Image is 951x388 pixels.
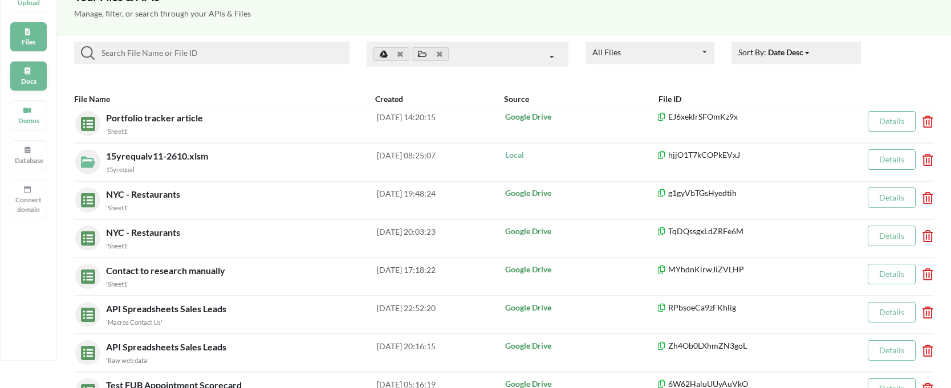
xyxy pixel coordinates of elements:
[879,307,904,317] a: Details
[377,340,504,365] div: [DATE] 20:16:15
[657,111,843,122] p: EJ6xeklrSFOmKz9x
[375,94,403,104] b: Created
[738,47,811,57] span: Sort By:
[505,111,657,122] p: Google Drive
[81,46,95,60] img: searchIcon.svg
[75,149,95,169] img: localFileIcon.eab6d1cc.svg
[505,340,657,352] p: Google Drive
[75,187,95,207] img: sheets.7a1b7961.svg
[592,48,621,56] div: All Files
[15,156,42,165] p: Database
[106,189,182,199] span: NYC - Restaurants
[505,264,657,275] p: Google Drive
[377,302,504,327] div: [DATE] 22:52:20
[879,116,904,126] a: Details
[75,340,95,360] img: sheets.7a1b7961.svg
[106,204,129,211] small: 'Sheet1'
[879,345,904,355] a: Details
[15,37,42,47] p: Files
[879,154,904,164] a: Details
[106,280,129,288] small: 'Sheet1'
[15,76,42,86] p: Docs
[505,149,657,161] p: Local
[659,94,681,104] b: File ID
[74,94,110,104] b: File Name
[377,149,504,174] div: [DATE] 08:25:07
[377,264,504,289] div: [DATE] 17:18:22
[879,193,904,202] a: Details
[95,46,345,60] input: Search File Name or File ID
[879,231,904,240] a: Details
[106,303,229,314] span: API Spreadsheets Sales Leads
[868,264,916,284] button: Details
[868,340,916,361] button: Details
[377,187,504,213] div: [DATE] 19:48:24
[879,269,904,279] a: Details
[75,302,95,322] img: sheets.7a1b7961.svg
[868,149,916,170] button: Details
[377,111,504,136] div: [DATE] 14:20:15
[75,111,95,131] img: sheets.7a1b7961.svg
[106,318,162,326] small: 'Macros Contact Us'
[868,111,916,132] button: Details
[106,265,227,276] span: Contact to research manually
[868,302,916,322] button: Details
[504,94,529,104] b: Source
[15,195,42,214] p: Connect domain
[106,341,229,352] span: API Spreadsheets Sales Leads
[657,302,843,313] p: RPbsoeCa9zFKhlig
[106,227,182,238] span: NYC - Restaurants
[106,166,135,173] small: 15yrequal
[74,9,934,19] h5: Manage, filter, or search through your APIs & Files
[106,112,205,123] span: Portfolio tracker article
[377,226,504,251] div: [DATE] 20:03:23
[106,242,129,250] small: 'Sheet1'
[657,226,843,237] p: TqDQssgxLdZRFe6M
[657,149,843,161] p: hjjO1T7kCOPkEVxJ
[657,187,843,199] p: g1gyVbTGsHyedtih
[505,302,657,313] p: Google Drive
[75,226,95,246] img: sheets.7a1b7961.svg
[768,46,803,58] div: Date Desc
[106,150,210,161] span: 15yrequalv11-2610.xlsm
[657,264,843,275] p: MYhdnKirwJiZVLHP
[657,340,843,352] p: Zh4Ob0LXhmZN3goL
[868,187,916,208] button: Details
[505,187,657,199] p: Google Drive
[75,264,95,284] img: sheets.7a1b7961.svg
[868,226,916,246] button: Details
[106,128,129,135] small: 'Sheet1'
[505,226,657,237] p: Google Drive
[15,116,42,125] p: Demos
[106,357,149,364] small: 'Raw web data'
